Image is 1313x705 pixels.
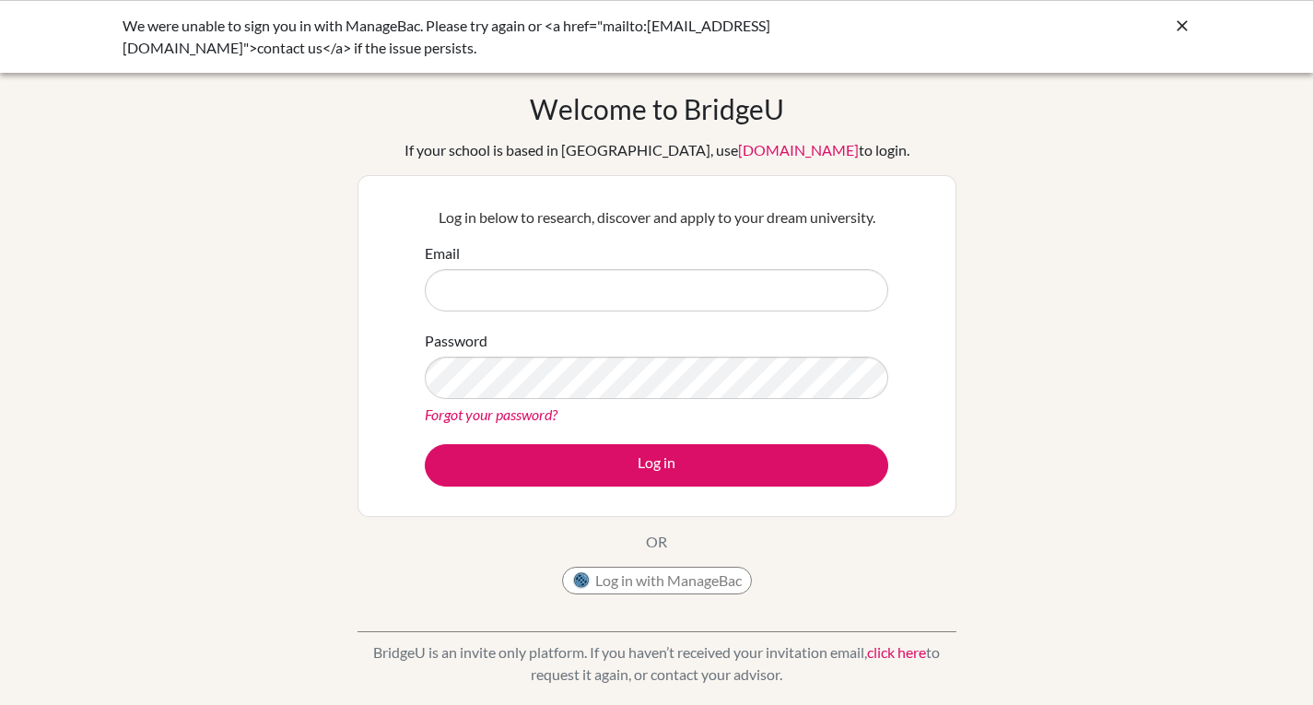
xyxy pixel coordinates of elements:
[562,567,752,594] button: Log in with ManageBac
[867,643,926,661] a: click here
[404,139,909,161] div: If your school is based in [GEOGRAPHIC_DATA], use to login.
[123,15,915,59] div: We were unable to sign you in with ManageBac. Please try again or <a href="mailto:[EMAIL_ADDRESS]...
[358,641,956,686] p: BridgeU is an invite only platform. If you haven’t received your invitation email, to request it ...
[646,531,667,553] p: OR
[425,330,487,352] label: Password
[425,242,460,264] label: Email
[425,206,888,229] p: Log in below to research, discover and apply to your dream university.
[530,92,784,125] h1: Welcome to BridgeU
[425,405,557,423] a: Forgot your password?
[738,141,859,159] a: [DOMAIN_NAME]
[425,444,888,487] button: Log in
